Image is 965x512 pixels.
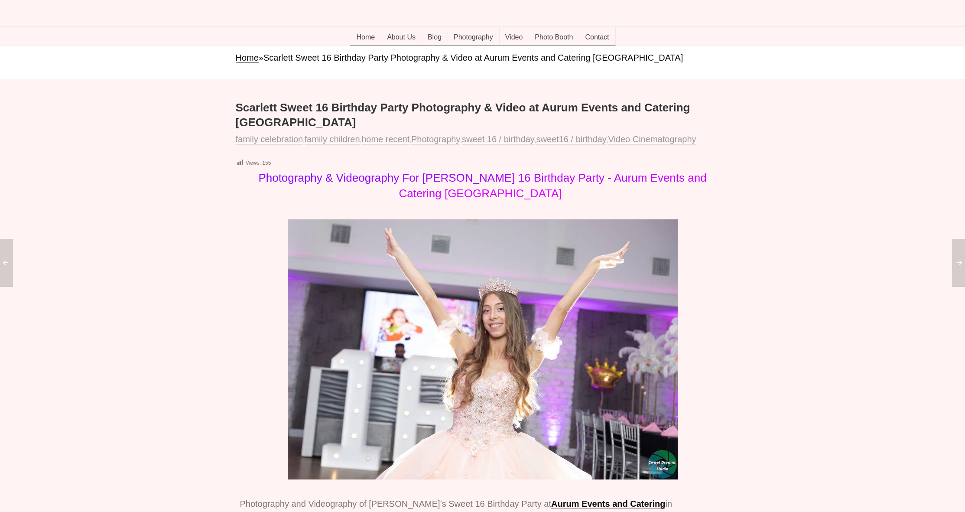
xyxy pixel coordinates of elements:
span: Contact [585,33,609,42]
span: 155 [262,160,271,166]
img: scarlett sweet sixteen birthday party photography videography Aurum Events Catering Freehold NJ [288,219,678,479]
a: Photo Booth [529,27,579,46]
a: home recent [361,134,409,144]
span: Photography [454,33,493,42]
a: Home [350,27,381,46]
a: sweet16 / birthday [536,134,606,144]
span: Scarlett Sweet 16 Birthday Party Photography & Video at Aurum Events and Catering [GEOGRAPHIC_DATA] [263,53,683,62]
span: Video [505,33,523,42]
span: About Us [387,33,416,42]
span: » [259,53,263,62]
a: Video [499,27,530,46]
span: Home [356,33,375,42]
a: About Us [381,27,422,46]
span: Photography & Videography For [PERSON_NAME] 16 Birthday Party - Aurum Events and Catering [GEOGRA... [258,171,706,200]
span: Photo Booth [535,33,573,42]
a: Photography [448,27,500,46]
a: family children [305,134,360,144]
a: Contact [579,27,615,46]
a: Home [236,53,259,63]
a: Aurum Events and Catering [551,499,665,509]
nav: breadcrumbs [236,52,730,64]
a: sweet 16 / birthday [462,134,535,144]
a: Blog [422,27,448,46]
span: Blog [428,33,442,42]
span: , , , , , , [236,137,700,143]
a: family celebration [236,134,303,144]
a: Photography [411,134,460,144]
h1: Scarlett Sweet 16 Birthday Party Photography & Video at Aurum Events and Catering [GEOGRAPHIC_DATA] [236,101,730,130]
span: Views: [246,160,261,166]
a: Video Cinematography [608,134,696,144]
